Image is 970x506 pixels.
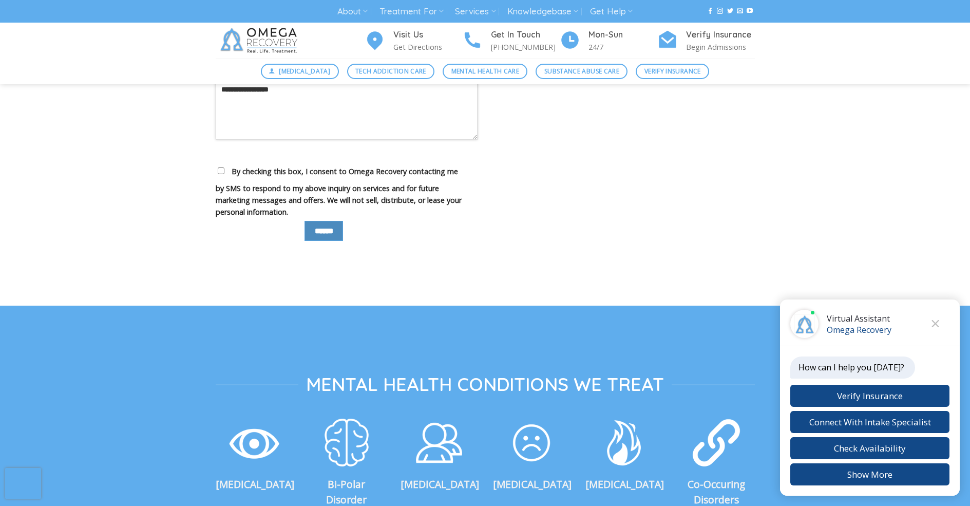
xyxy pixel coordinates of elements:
[590,2,633,21] a: Get Help
[451,66,519,76] span: Mental Health Care
[455,2,496,21] a: Services
[588,41,657,53] p: 24/7
[717,8,723,15] a: Follow on Instagram
[657,28,755,53] a: Verify Insurance Begin Admissions
[727,8,733,15] a: Follow on Twitter
[507,2,578,21] a: Knowledgebase
[216,23,306,59] img: Omega Recovery
[747,8,753,15] a: Follow on YouTube
[707,8,713,15] a: Follow on Facebook
[216,78,478,140] textarea: Your message (optional)
[379,2,444,21] a: Treatment For
[737,8,743,15] a: Send us an email
[636,64,709,79] a: Verify Insurance
[443,64,527,79] a: Mental Health Care
[216,66,478,147] label: Your message (optional)
[355,66,426,76] span: Tech Addiction Care
[216,477,294,491] strong: [MEDICAL_DATA]
[365,28,462,53] a: Visit Us Get Directions
[544,66,619,76] span: Substance Abuse Care
[585,477,664,491] strong: [MEDICAL_DATA]
[393,41,462,53] p: Get Directions
[644,66,701,76] span: Verify Insurance
[216,166,462,217] span: By checking this box, I consent to Omega Recovery contacting me by SMS to respond to my above inq...
[686,28,755,42] h4: Verify Insurance
[493,477,572,491] strong: [MEDICAL_DATA]
[588,28,657,42] h4: Mon-Sun
[491,28,560,42] h4: Get In Touch
[218,167,224,174] input: By checking this box, I consent to Omega Recovery contacting me by SMS to respond to my above inq...
[279,66,330,76] span: [MEDICAL_DATA]
[401,477,479,491] strong: [MEDICAL_DATA]
[536,64,627,79] a: Substance Abuse Care
[686,41,755,53] p: Begin Admissions
[261,64,339,79] a: [MEDICAL_DATA]
[462,28,560,53] a: Get In Touch [PHONE_NUMBER]
[337,2,368,21] a: About
[393,28,462,42] h4: Visit Us
[491,41,560,53] p: [PHONE_NUMBER]
[347,64,435,79] a: Tech Addiction Care
[306,372,664,396] span: Mental Health Conditions We Treat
